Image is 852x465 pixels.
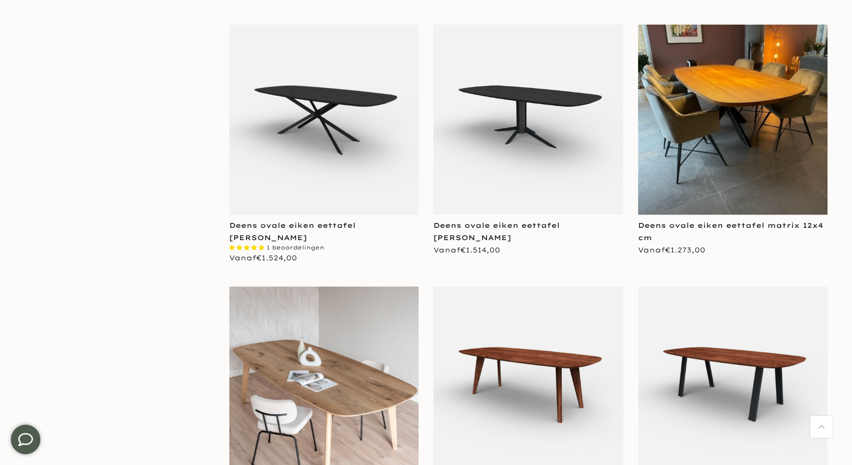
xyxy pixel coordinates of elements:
[1,415,50,464] iframe: toggle-frame
[229,221,356,242] a: Deens ovale eiken eettafel [PERSON_NAME]
[665,246,705,254] span: €1.273,00
[433,246,500,254] span: Vanaf
[229,253,297,262] span: Vanaf
[433,221,560,242] a: Deens ovale eiken eettafel [PERSON_NAME]
[460,246,500,254] span: €1.514,00
[267,244,324,251] span: 1 beoordelingen
[229,244,267,251] span: 5.00 stars
[638,246,705,254] span: Vanaf
[810,416,832,438] a: Terug naar boven
[256,253,297,262] span: €1.524,00
[638,221,823,242] a: Deens ovale eiken eettafel matrix 12x4 cm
